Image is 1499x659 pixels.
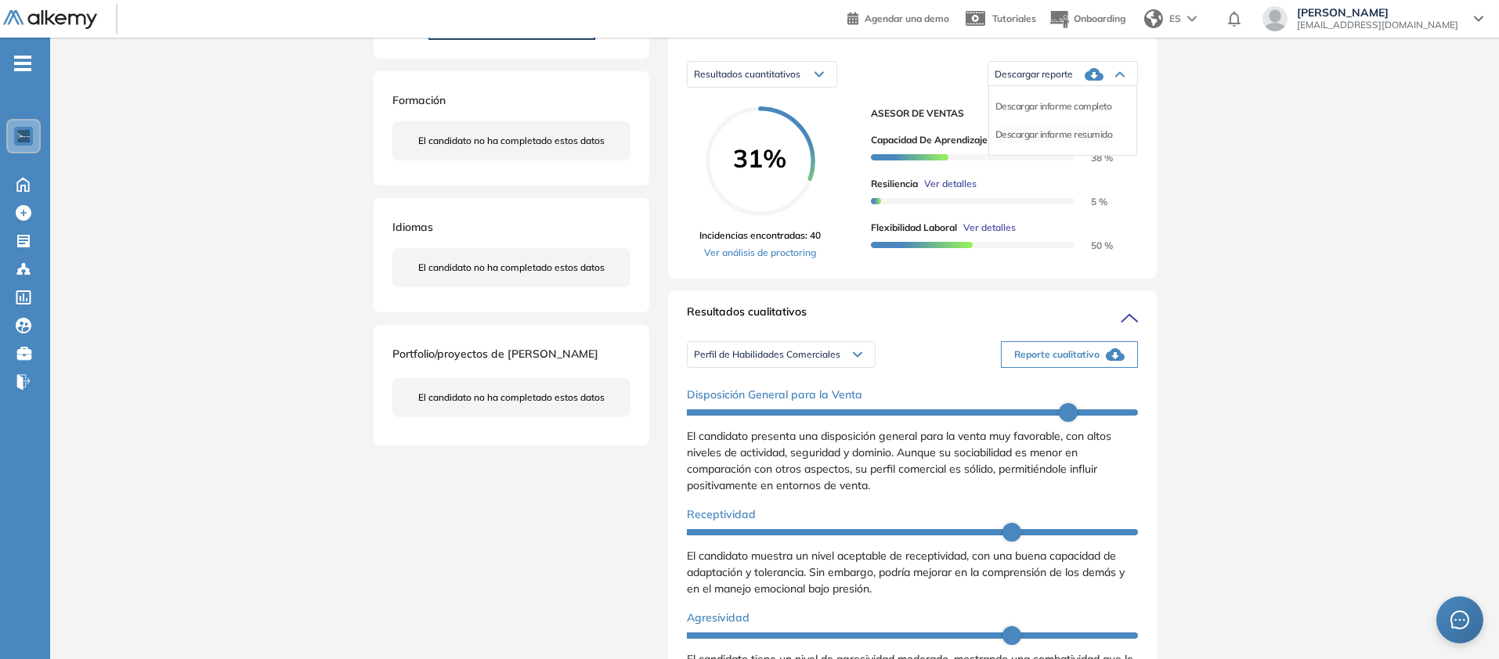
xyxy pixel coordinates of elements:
[392,93,446,107] span: Formación
[1072,239,1113,251] span: 50 %
[687,610,749,626] span: Agresividad
[871,106,1125,121] span: ASESOR DE VENTAS
[687,506,756,523] span: Receptividad
[963,221,1016,235] span: Ver detalles
[1072,196,1107,207] span: 5 %
[694,348,840,361] span: Perfil de Habilidades Comerciales
[1450,610,1469,629] span: message
[1014,348,1100,362] span: Reporte cualitativo
[699,229,821,243] span: Incidencias encontradas: 40
[1144,9,1163,28] img: world
[418,391,605,405] span: El candidato no ha completado estos datos
[699,246,821,260] a: Ver análisis de proctoring
[14,62,31,65] i: -
[1169,12,1181,26] span: ES
[871,177,918,191] span: Resiliencia
[1049,2,1125,36] button: Onboarding
[865,13,949,24] span: Agendar una demo
[995,127,1112,142] li: Descargar informe resumido
[694,68,800,80] span: Resultados cuantitativos
[918,177,977,191] button: Ver detalles
[706,146,815,171] span: 31%
[871,133,1038,147] span: Capacidad de Aprendizaje en Adultos
[17,130,30,142] img: https://assets.alkemy.org/workspaces/1802/d452bae4-97f6-47ab-b3bf-1c40240bc960.jpg
[1001,341,1138,368] button: Reporte cualitativo
[871,221,957,235] span: Flexibilidad Laboral
[924,177,977,191] span: Ver detalles
[1297,19,1458,31] span: [EMAIL_ADDRESS][DOMAIN_NAME]
[992,13,1036,24] span: Tutoriales
[957,221,1016,235] button: Ver detalles
[687,549,1125,596] span: El candidato muestra un nivel aceptable de receptividad, con una buena capacidad de adaptación y ...
[3,10,97,30] img: Logo
[1074,13,1125,24] span: Onboarding
[687,429,1111,492] span: El candidato presenta una disposición general para la venta muy favorable, con altos niveles de a...
[392,347,598,361] span: Portfolio/proyectos de [PERSON_NAME]
[1297,6,1458,19] span: [PERSON_NAME]
[1072,152,1113,164] span: 38 %
[687,304,807,329] span: Resultados cualitativos
[418,261,605,275] span: El candidato no ha completado estos datos
[995,68,1073,81] span: Descargar reporte
[847,8,949,27] a: Agendar una demo
[392,220,433,234] span: Idiomas
[1187,16,1197,22] img: arrow
[418,134,605,148] span: El candidato no ha completado estos datos
[687,387,862,403] span: Disposición General para la Venta
[995,99,1111,114] li: Descargar informe completo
